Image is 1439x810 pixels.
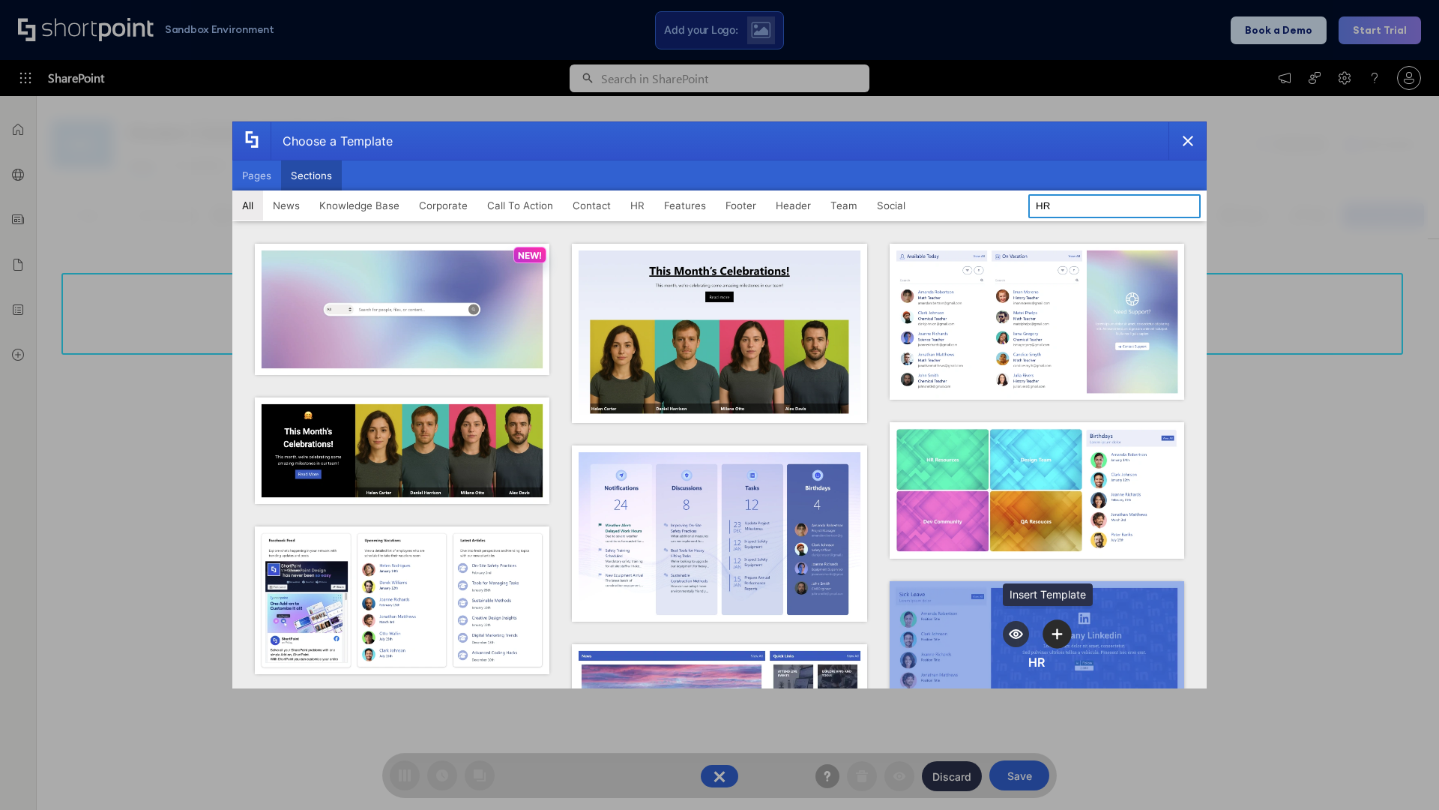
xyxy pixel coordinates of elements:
button: Sections [281,160,342,190]
div: HR [1028,655,1045,670]
button: Contact [563,190,621,220]
button: News [263,190,310,220]
button: Pages [232,160,281,190]
button: Features [654,190,716,220]
button: Footer [716,190,766,220]
p: NEW! [518,250,542,261]
div: template selector [232,121,1207,688]
input: Search [1028,194,1201,218]
button: Corporate [409,190,477,220]
button: Header [766,190,821,220]
button: All [232,190,263,220]
button: Knowledge Base [310,190,409,220]
iframe: Chat Widget [1364,738,1439,810]
div: Choose a Template [271,122,393,160]
button: Call To Action [477,190,563,220]
button: Team [821,190,867,220]
button: HR [621,190,654,220]
button: Social [867,190,915,220]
